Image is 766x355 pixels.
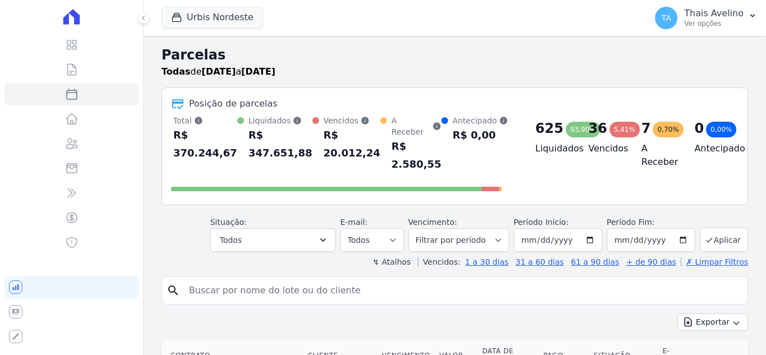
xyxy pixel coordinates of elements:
div: R$ 20.012,24 [324,126,380,162]
p: Thais Avelino [684,8,744,19]
div: 0,70% [653,122,683,137]
a: 31 a 60 dias [515,257,564,266]
div: R$ 347.651,88 [248,126,312,162]
p: de a [161,65,275,79]
div: A Receber [391,115,441,137]
button: Exportar [677,313,748,331]
div: Vencidos [324,115,380,126]
label: Período Fim: [607,216,695,228]
div: 0,00% [706,122,736,137]
div: 93,90% [566,122,601,137]
span: TA [662,14,671,22]
div: 7 [642,119,651,137]
div: Antecipado [453,115,508,126]
h4: Liquidados [536,142,571,155]
h2: Parcelas [161,45,748,65]
i: search [167,284,180,297]
button: TA Thais Avelino Ver opções [646,2,766,34]
label: E-mail: [340,218,368,227]
button: Todos [210,228,336,252]
strong: [DATE] [241,66,275,77]
a: 61 a 90 dias [571,257,619,266]
button: Aplicar [700,228,748,252]
label: Situação: [210,218,247,227]
h4: Vencidos [588,142,624,155]
a: 1 a 30 dias [465,257,509,266]
h4: A Receber [642,142,677,169]
div: 36 [588,119,607,137]
div: Liquidados [248,115,312,126]
label: Período Inicío: [514,218,569,227]
span: Todos [220,233,242,247]
a: ✗ Limpar Filtros [681,257,748,266]
a: + de 90 dias [626,257,676,266]
h4: Antecipado [694,142,730,155]
div: R$ 0,00 [453,126,508,144]
strong: [DATE] [202,66,236,77]
div: 5,41% [610,122,640,137]
strong: Todas [161,66,191,77]
button: Urbis Nordeste [161,7,263,28]
div: 0 [694,119,704,137]
div: Posição de parcelas [189,97,278,110]
div: Total [173,115,237,126]
p: Ver opções [684,19,744,28]
label: ↯ Atalhos [372,257,410,266]
input: Buscar por nome do lote ou do cliente [182,279,743,302]
label: Vencimento: [408,218,457,227]
div: 625 [536,119,564,137]
label: Vencidos: [418,257,460,266]
div: R$ 370.244,67 [173,126,237,162]
div: R$ 2.580,55 [391,137,441,173]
